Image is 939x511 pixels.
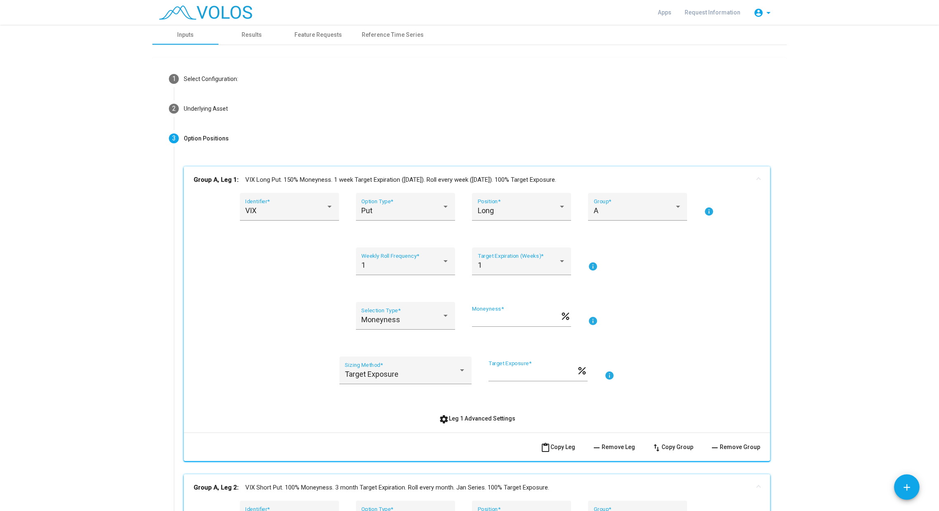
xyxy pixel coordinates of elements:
span: 3 [172,134,176,142]
div: Option Positions [184,134,229,143]
button: Add icon [894,474,920,500]
span: Remove Leg [592,444,635,450]
span: Leg 1 Advanced Settings [439,415,515,422]
mat-icon: remove [710,443,720,453]
div: Results [242,31,262,39]
span: Long [478,206,494,215]
span: 1 [478,261,482,269]
div: Feature Requests [294,31,342,39]
mat-icon: settings [439,414,449,424]
div: Inputs [177,31,194,39]
span: Target Exposure [345,370,398,378]
span: Put [361,206,372,215]
span: Remove Group [710,444,760,450]
mat-icon: percent [576,365,588,375]
mat-panel-title: VIX Long Put. 150% Moneyness. 1 week Target Expiration ([DATE]). Roll every week ([DATE]). 100% T... [194,175,750,185]
mat-icon: account_circle [754,8,764,18]
span: Moneyness [361,315,400,324]
button: Copy Leg [534,440,582,454]
span: A [594,206,598,215]
span: Request Information [685,9,740,16]
div: Select Configuration: [184,75,238,83]
mat-icon: info [704,207,714,216]
div: Reference Time Series [362,31,424,39]
button: Leg 1 Advanced Settings [432,411,522,426]
button: Remove Leg [585,440,642,454]
mat-icon: info [588,316,598,326]
mat-icon: remove [592,443,602,453]
a: Apps [651,5,678,20]
span: 2 [172,105,176,112]
mat-icon: swap_vert [652,443,662,453]
mat-icon: add [901,482,912,493]
span: Copy Group [652,444,693,450]
div: Underlying Asset [184,105,228,113]
mat-expansion-panel-header: Group A, Leg 2:VIX Short Put. 100% Moneyness. 3 month Target Expiration. Roll every month. Jan Se... [184,474,770,501]
button: Remove Group [703,440,767,454]
button: Copy Group [645,440,700,454]
mat-icon: percent [560,310,571,320]
b: Group A, Leg 1: [194,175,239,185]
mat-expansion-panel-header: Group A, Leg 1:VIX Long Put. 150% Moneyness. 1 week Target Expiration ([DATE]). Roll every week (... [184,166,770,193]
a: Request Information [678,5,747,20]
mat-icon: arrow_drop_down [764,8,773,18]
span: VIX [245,206,256,215]
span: Apps [658,9,671,16]
b: Group A, Leg 2: [194,483,239,492]
mat-icon: info [605,371,614,380]
mat-panel-title: VIX Short Put. 100% Moneyness. 3 month Target Expiration. Roll every month. Jan Series. 100% Targ... [194,483,750,492]
span: 1 [172,75,176,83]
mat-icon: content_paste [541,443,550,453]
mat-icon: info [588,261,598,271]
span: 1 [361,261,365,269]
div: Group A, Leg 1:VIX Long Put. 150% Moneyness. 1 week Target Expiration ([DATE]). Roll every week (... [184,193,770,461]
span: Copy Leg [541,444,575,450]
